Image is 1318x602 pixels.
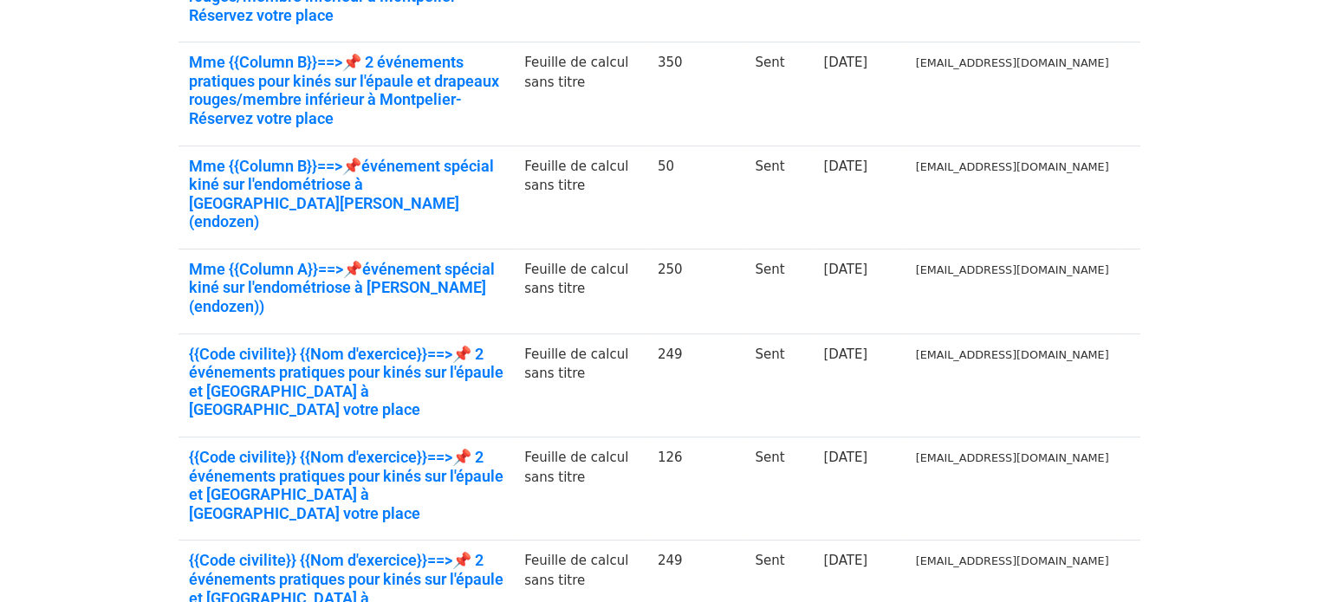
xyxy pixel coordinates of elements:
[647,146,745,249] td: 50
[823,553,867,568] a: [DATE]
[647,437,745,541] td: 126
[647,42,745,146] td: 350
[514,437,647,541] td: Feuille de calcul sans titre
[744,333,813,437] td: Sent
[514,333,647,437] td: Feuille de calcul sans titre
[744,437,813,541] td: Sent
[823,346,867,362] a: [DATE]
[1231,519,1318,602] iframe: Chat Widget
[744,249,813,333] td: Sent
[514,146,647,249] td: Feuille de calcul sans titre
[647,249,745,333] td: 250
[744,146,813,249] td: Sent
[1231,519,1318,602] div: Widget de chat
[823,450,867,465] a: [DATE]
[189,345,504,419] a: {{Code civilite}} {{Nom d'exercice}}==>📌 2 événements pratiques pour kinés sur l'épaule et [GEOGR...
[916,348,1109,361] small: [EMAIL_ADDRESS][DOMAIN_NAME]
[189,53,504,127] a: Mme {{Column B}}==>📌 2 événements pratiques pour kinés sur l'épaule et drapeaux rouges/membre inf...
[514,42,647,146] td: Feuille de calcul sans titre
[916,263,1109,276] small: [EMAIL_ADDRESS][DOMAIN_NAME]
[823,262,867,277] a: [DATE]
[647,333,745,437] td: 249
[744,42,813,146] td: Sent
[189,448,504,522] a: {{Code civilite}} {{Nom d'exercice}}==>📌 2 événements pratiques pour kinés sur l'épaule et [GEOGR...
[916,56,1109,69] small: [EMAIL_ADDRESS][DOMAIN_NAME]
[916,160,1109,173] small: [EMAIL_ADDRESS][DOMAIN_NAME]
[823,55,867,70] a: [DATE]
[189,157,504,231] a: Mme {{Column B}}==>📌événement spécial kiné sur l'endométriose à [GEOGRAPHIC_DATA][PERSON_NAME](en...
[916,451,1109,464] small: [EMAIL_ADDRESS][DOMAIN_NAME]
[823,159,867,174] a: [DATE]
[514,249,647,333] td: Feuille de calcul sans titre
[916,554,1109,567] small: [EMAIL_ADDRESS][DOMAIN_NAME]
[189,260,504,316] a: Mme {{Column A}}==>📌événement spécial kiné sur l'endométriose à [PERSON_NAME](endozen))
